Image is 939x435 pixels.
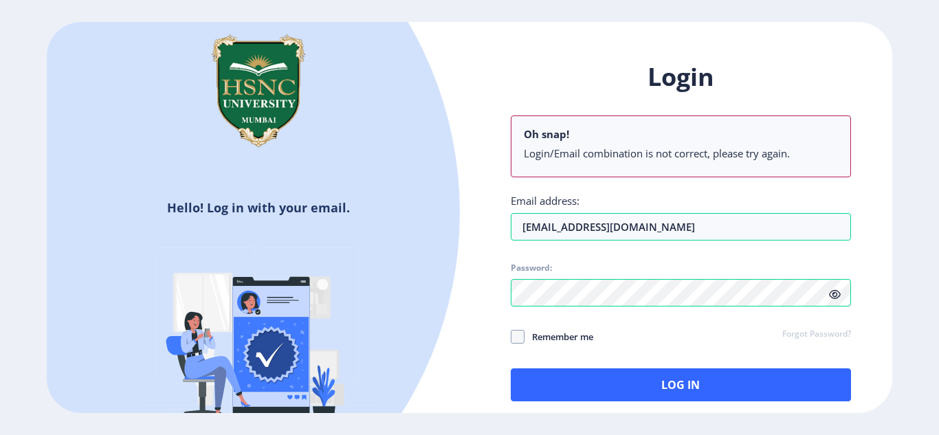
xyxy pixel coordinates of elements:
[511,213,851,241] input: Email address
[524,127,569,141] b: Oh snap!
[524,146,838,160] li: Login/Email combination is not correct, please try again.
[511,368,851,401] button: Log In
[524,328,593,345] span: Remember me
[782,328,851,341] a: Forgot Password?
[511,194,579,208] label: Email address:
[511,263,552,274] label: Password:
[511,60,851,93] h1: Login
[190,22,327,159] img: hsnc.png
